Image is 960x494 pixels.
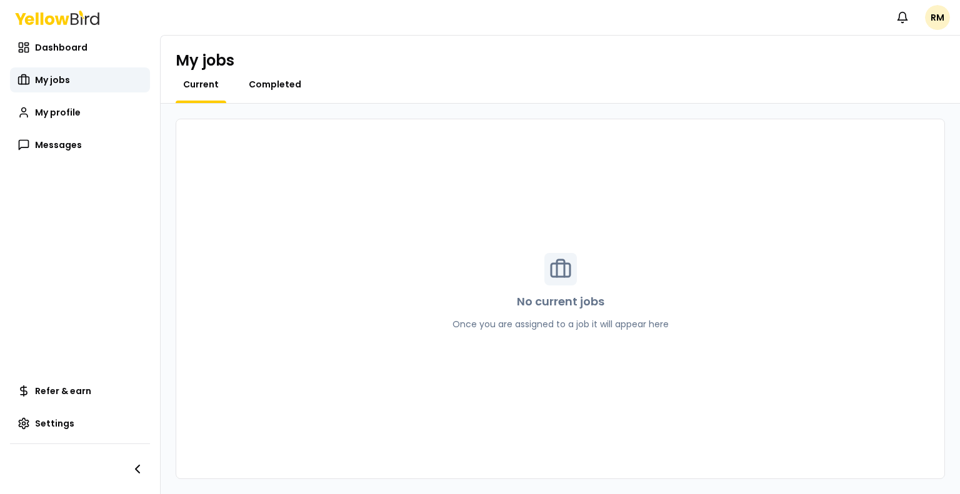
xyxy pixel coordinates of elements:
[10,100,150,125] a: My profile
[35,106,81,119] span: My profile
[35,417,74,430] span: Settings
[176,51,234,71] h1: My jobs
[10,35,150,60] a: Dashboard
[35,139,82,151] span: Messages
[183,78,219,91] span: Current
[10,378,150,403] a: Refer & earn
[452,318,669,330] p: Once you are assigned to a job it will appear here
[517,293,604,310] p: No current jobs
[925,5,950,30] span: RM
[35,74,70,86] span: My jobs
[35,41,87,54] span: Dashboard
[10,67,150,92] a: My jobs
[10,132,150,157] a: Messages
[241,78,309,91] a: Completed
[10,411,150,436] a: Settings
[176,78,226,91] a: Current
[249,78,301,91] span: Completed
[35,385,91,397] span: Refer & earn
